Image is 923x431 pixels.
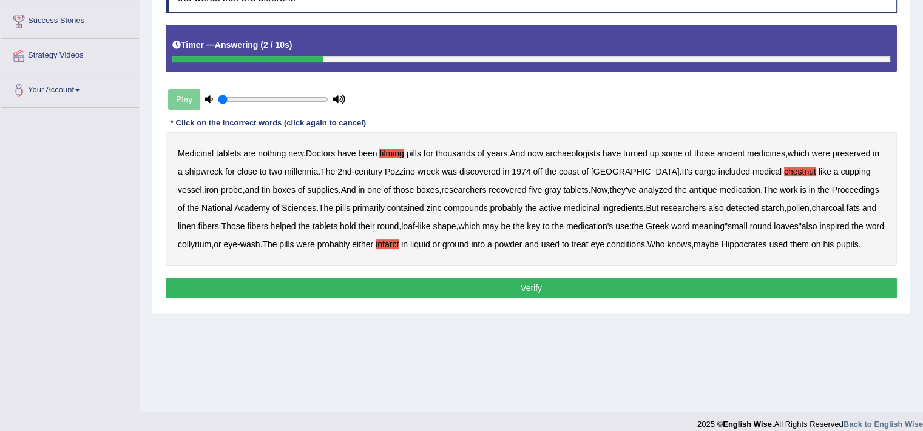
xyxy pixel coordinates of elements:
[546,149,600,158] b: archaeologists
[615,221,629,231] b: use
[671,221,689,231] b: word
[285,167,318,176] b: millennia
[834,167,839,176] b: a
[524,239,538,249] b: and
[418,221,430,231] b: like
[384,185,391,195] b: of
[774,221,798,231] b: loaves
[166,118,371,129] div: * Click on the incorrect words (click again to cancel)
[245,185,259,195] b: and
[1,39,139,69] a: Strategy Videos
[502,167,509,176] b: in
[201,203,232,213] b: National
[708,203,724,213] b: also
[221,185,243,195] b: probe
[442,239,469,249] b: ground
[694,149,715,158] b: those
[205,185,218,195] b: iron
[458,221,480,231] b: which
[749,221,771,231] b: round
[262,239,277,249] b: The
[769,239,787,249] b: used
[340,221,356,231] b: hold
[426,203,441,213] b: zinc
[298,221,309,231] b: the
[525,203,536,213] b: the
[436,149,475,158] b: thousands
[260,40,263,50] b: (
[237,167,257,176] b: close
[442,167,457,176] b: was
[786,203,809,213] b: pollen
[562,239,569,249] b: to
[697,412,923,430] div: 2025 © All Rights Reserved
[695,167,716,176] b: cargo
[675,185,686,195] b: the
[271,221,296,231] b: helped
[811,239,821,249] b: on
[552,221,564,231] b: the
[188,203,199,213] b: the
[817,185,829,195] b: the
[541,239,560,249] b: used
[166,278,897,298] button: Verify
[646,221,669,231] b: Greek
[214,239,221,249] b: or
[272,203,280,213] b: of
[240,239,260,249] b: wash
[319,203,333,213] b: The
[685,149,692,158] b: of
[172,41,292,50] h5: Timer —
[166,132,897,266] div: . . , . - . , , . , . , . . , . , , , . , - , : " " , - . . , .
[489,185,526,195] b: recovered
[1,73,139,104] a: Your Account
[444,203,487,213] b: compounds
[844,419,923,429] a: Back to English Wise
[306,149,335,158] b: Doctors
[490,203,522,213] b: probably
[529,185,542,195] b: five
[833,149,870,158] b: preserved
[393,185,414,195] b: those
[752,167,782,176] b: medical
[650,149,660,158] b: up
[410,239,430,249] b: liquid
[717,149,745,158] b: ancient
[358,185,365,195] b: in
[282,203,316,213] b: Sciences
[747,149,785,158] b: medicines
[590,185,607,195] b: Now
[272,185,295,195] b: boxes
[354,167,382,176] b: century
[337,167,351,176] b: 2nd
[379,149,404,158] b: filming
[543,221,550,231] b: to
[846,203,860,213] b: fats
[780,185,798,195] b: work
[819,167,831,176] b: like
[471,239,485,249] b: into
[591,167,680,176] b: [GEOGRAPHIC_DATA]
[424,149,433,158] b: for
[178,221,196,231] b: linen
[178,185,202,195] b: vessel
[243,149,255,158] b: are
[873,149,879,158] b: in
[802,221,817,231] b: also
[385,167,415,176] b: Pozzino
[862,203,876,213] b: and
[527,221,540,231] b: key
[433,221,456,231] b: shape
[337,149,356,158] b: have
[352,239,373,249] b: either
[840,167,870,176] b: cupping
[298,185,305,195] b: of
[544,185,561,195] b: gray
[313,221,337,231] b: tablets
[441,185,486,195] b: researchers
[823,239,834,249] b: his
[234,203,269,213] b: Academy
[784,167,816,176] b: chestnut
[258,149,286,158] b: nothing
[459,167,501,176] b: discovered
